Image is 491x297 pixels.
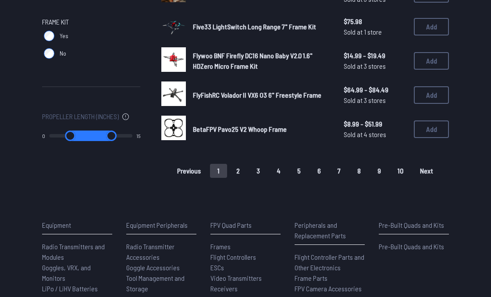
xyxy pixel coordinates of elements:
span: Radio Transmitter Accessories [126,242,174,261]
span: Frames [210,242,231,251]
p: Peripherals and Replacement Parts [295,220,365,241]
span: Pre-Built Quads and Kits [379,242,444,251]
a: Frame Parts [295,273,365,283]
span: Tool Management and Storage [126,274,185,293]
span: Frame Kit [42,17,69,27]
span: Video Transmitters [210,274,262,282]
p: FPV Quad Parts [210,220,281,230]
a: Radio Transmitter Accessories [126,241,196,262]
button: Add [414,120,449,138]
a: FlyFishRC Volador II VX6 O3 6" Freestyle Frame [193,90,330,100]
span: $64.99 - $84.49 [344,85,407,95]
button: 4 [269,164,288,178]
p: Equipment [42,220,112,230]
p: Equipment Peripherals [126,220,196,230]
span: FlyFishRC Volador II VX6 O3 6" Freestyle Frame [193,91,321,99]
button: 10 [390,164,411,178]
a: Frames [210,241,281,252]
p: Pre-Built Quads and Kits [379,220,449,230]
span: Goggles, VRX, and Monitors [42,263,91,282]
span: Five33 LightSwitch Long Range 7" Frame Kit [193,22,316,31]
a: Five33 LightSwitch Long Range 7" Frame Kit [193,21,330,32]
span: Frame Parts [295,274,327,282]
a: Video Transmitters [210,273,281,283]
button: Next [413,164,441,178]
img: image [161,47,186,72]
button: 7 [330,164,348,178]
button: Add [414,86,449,104]
span: LiPo / LiHV Batteries [42,284,98,293]
span: Flight Controllers [210,253,256,261]
span: BetaFPV Pavo25 V2 Whoop Frame [193,125,287,133]
span: Flywoo BNF Firefly DC16 Nano Baby V2.0 1.6" HDZero Micro Frame Kit [193,51,313,70]
input: No [44,48,54,59]
a: Tool Management and Storage [126,273,196,294]
span: Sold at 3 stores [344,95,407,106]
a: image [161,47,186,74]
span: $75.98 [344,16,407,27]
a: Receivers [210,283,281,294]
img: image [161,9,186,42]
button: 3 [249,164,267,178]
a: ESCs [210,262,281,273]
span: No [60,49,66,58]
span: $8.99 - $51.99 [344,119,407,129]
a: image [161,116,186,143]
button: 9 [370,164,388,178]
span: Flight Controller Parts and Other Electronics [295,253,364,272]
a: Flight Controller Parts and Other Electronics [295,252,365,273]
span: Goggle Accessories [126,263,180,272]
a: FPV Camera Accessories [295,283,365,294]
span: Sold at 4 stores [344,129,407,140]
a: LiPo / LiHV Batteries [42,283,112,294]
a: Radio Transmitters and Modules [42,241,112,262]
span: Yes [60,32,68,40]
span: ESCs [210,263,224,272]
a: image [161,13,186,40]
img: image [161,116,186,140]
output: 15 [136,132,140,139]
span: Sold at 1 store [344,27,407,37]
span: Next [420,167,433,174]
button: Add [414,18,449,35]
button: 1 [210,164,227,178]
button: 6 [310,164,328,178]
a: Goggles, VRX, and Monitors [42,262,112,283]
a: Flight Controllers [210,252,281,262]
span: $14.99 - $19.49 [344,50,407,61]
a: Pre-Built Quads and Kits [379,241,449,252]
button: Add [414,52,449,70]
button: 2 [229,164,247,178]
a: BetaFPV Pavo25 V2 Whoop Frame [193,124,330,134]
button: 8 [350,164,368,178]
output: 0 [42,132,45,139]
span: Receivers [210,284,238,293]
img: image [161,81,186,106]
span: Sold at 3 stores [344,61,407,71]
button: 5 [290,164,308,178]
span: Propeller Length (Inches) [42,111,119,122]
a: Flywoo BNF Firefly DC16 Nano Baby V2.0 1.6" HDZero Micro Frame Kit [193,50,330,71]
a: image [161,81,186,109]
span: Radio Transmitters and Modules [42,242,105,261]
span: FPV Camera Accessories [295,284,362,293]
a: Goggle Accessories [126,262,196,273]
input: Yes [44,31,54,41]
